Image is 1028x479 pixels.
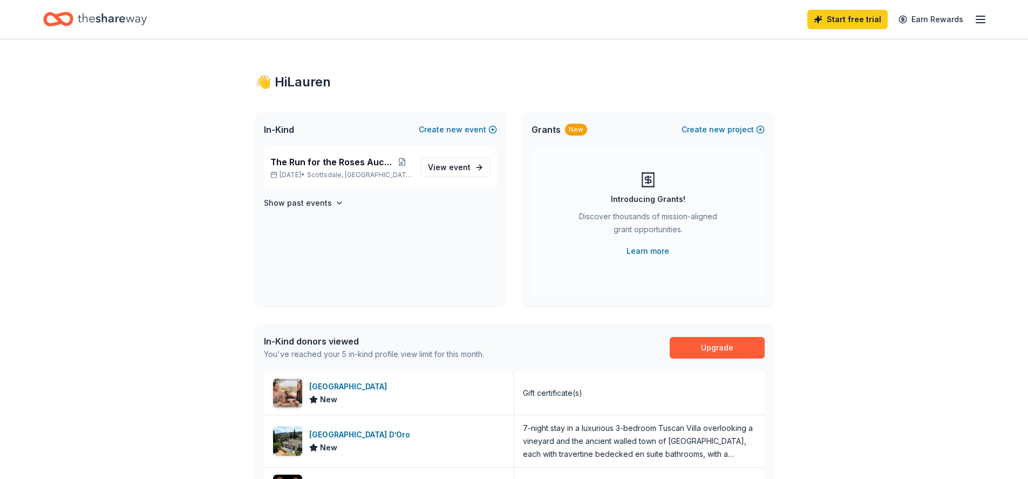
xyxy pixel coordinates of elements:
span: new [446,123,462,136]
a: View event [421,158,491,177]
a: Earn Rewards [892,10,970,29]
button: Createnewproject [682,123,765,136]
div: You've reached your 5 in-kind profile view limit for this month. [264,348,484,361]
a: Start free trial [807,10,888,29]
a: Learn more [627,245,669,258]
div: [GEOGRAPHIC_DATA] D’Oro [309,428,414,441]
div: Introducing Grants! [611,193,685,206]
span: In-Kind [264,123,294,136]
span: View [428,161,471,174]
span: New [320,441,337,454]
div: [GEOGRAPHIC_DATA] [309,380,391,393]
span: event [449,163,471,172]
span: New [320,393,337,406]
div: Discover thousands of mission-aligned grant opportunities. [575,210,721,240]
h4: Show past events [264,197,332,210]
div: Gift certificate(s) [523,387,582,400]
span: The Run for the Roses Auction [270,156,392,168]
img: Image for Villa Sogni D’Oro [273,427,302,456]
span: new [709,123,725,136]
button: Show past events [264,197,344,210]
button: Createnewevent [419,123,497,136]
div: 👋 Hi Lauren [255,73,773,91]
a: Home [43,6,147,32]
p: [DATE] • [270,171,412,179]
img: Image for Omni Tucson National Resort [273,379,302,408]
a: Upgrade [670,337,765,359]
div: New [565,124,587,136]
span: Grants [532,123,561,136]
span: Scottsdale, [GEOGRAPHIC_DATA] [307,171,412,179]
div: 7-night stay in a luxurious 3-bedroom Tuscan Villa overlooking a vineyard and the ancient walled ... [523,422,756,461]
div: In-Kind donors viewed [264,335,484,348]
